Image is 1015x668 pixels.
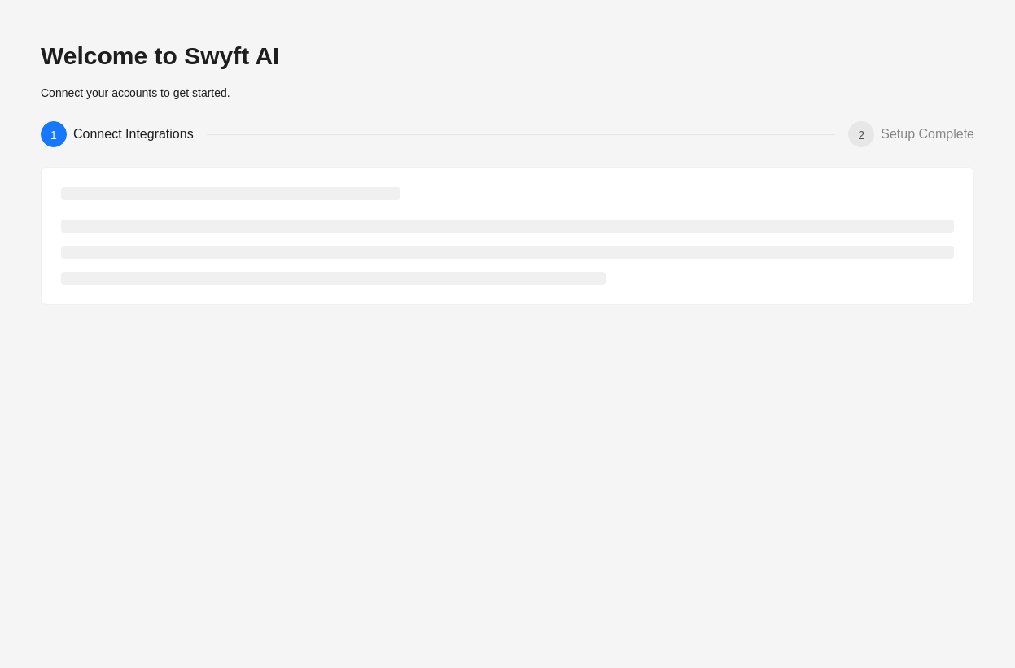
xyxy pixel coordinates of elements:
div: Connect Integrations [73,121,207,147]
div: Setup Complete [881,121,974,147]
span: Connect your accounts to get started. [41,86,230,99]
span: 1 [50,129,57,142]
h2: Welcome to Swyft AI [41,41,974,72]
span: 2 [858,129,864,142]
